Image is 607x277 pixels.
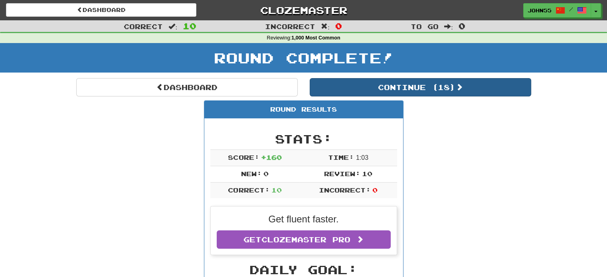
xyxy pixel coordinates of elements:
[528,7,552,14] span: john55
[208,3,399,17] a: Clozemaster
[241,170,262,177] span: New:
[324,170,360,177] span: Review:
[271,186,282,194] span: 10
[319,186,371,194] span: Incorrect:
[210,263,397,276] h2: Daily Goal:
[210,132,397,145] h2: Stats:
[291,35,340,41] strong: 1,000 Most Common
[228,153,259,161] span: Score:
[569,6,573,12] span: /
[228,186,269,194] span: Correct:
[356,154,368,161] span: 1 : 0 3
[183,21,196,31] span: 10
[217,230,391,249] a: GetClozemaster Pro
[321,23,330,30] span: :
[261,235,350,244] span: Clozemaster Pro
[76,78,298,96] a: Dashboard
[335,21,342,31] span: 0
[204,101,403,118] div: Round Results
[263,170,269,177] span: 0
[310,78,531,96] button: Continue (18)
[124,22,163,30] span: Correct
[328,153,354,161] span: Time:
[523,3,591,18] a: john55 /
[3,50,604,66] h1: Round Complete!
[411,22,439,30] span: To go
[444,23,453,30] span: :
[6,3,196,17] a: Dashboard
[459,21,465,31] span: 0
[168,23,177,30] span: :
[217,212,391,226] p: Get fluent faster.
[372,186,378,194] span: 0
[362,170,372,177] span: 10
[261,153,282,161] span: + 160
[265,22,315,30] span: Incorrect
